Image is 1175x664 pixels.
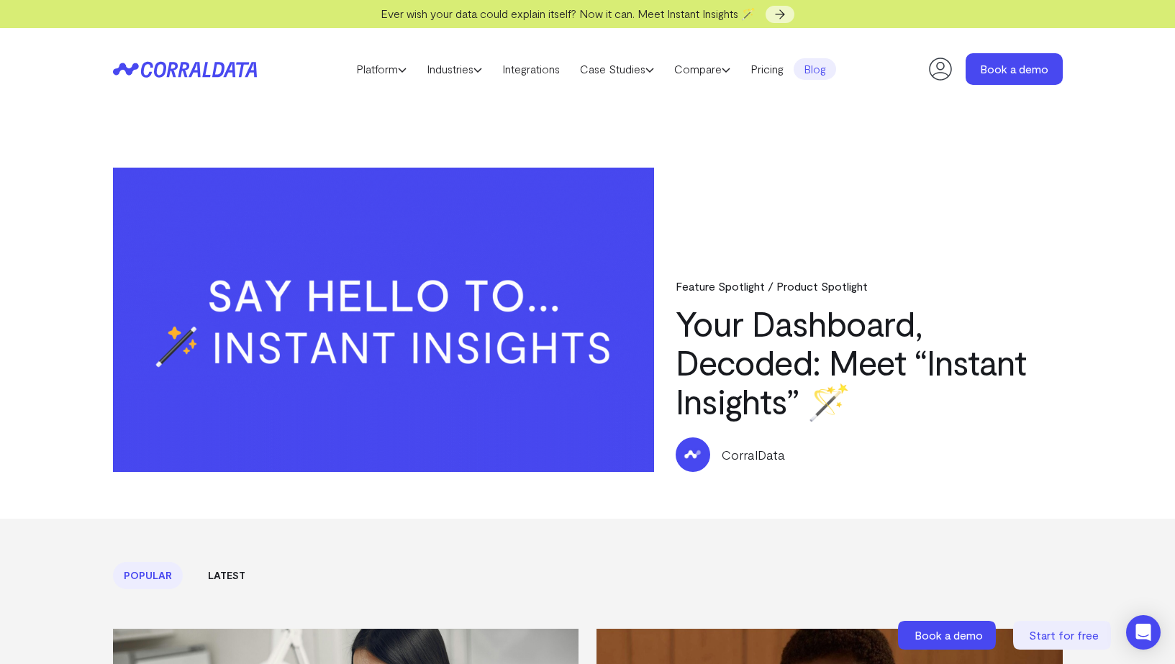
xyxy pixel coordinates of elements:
[676,302,1026,422] a: Your Dashboard, Decoded: Meet “Instant Insights” 🪄
[492,58,570,80] a: Integrations
[898,621,999,650] a: Book a demo
[197,562,256,589] a: Latest
[1013,621,1114,650] a: Start for free
[381,6,756,20] span: Ever wish your data could explain itself? Now it can. Meet Instant Insights 🪄
[794,58,836,80] a: Blog
[740,58,794,80] a: Pricing
[966,53,1063,85] a: Book a demo
[1126,615,1161,650] div: Open Intercom Messenger
[417,58,492,80] a: Industries
[676,279,1063,293] div: Feature Spotlight / Product Spotlight
[113,562,183,589] a: Popular
[570,58,664,80] a: Case Studies
[346,58,417,80] a: Platform
[722,445,785,464] p: CorralData
[664,58,740,80] a: Compare
[1029,628,1099,642] span: Start for free
[915,628,983,642] span: Book a demo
